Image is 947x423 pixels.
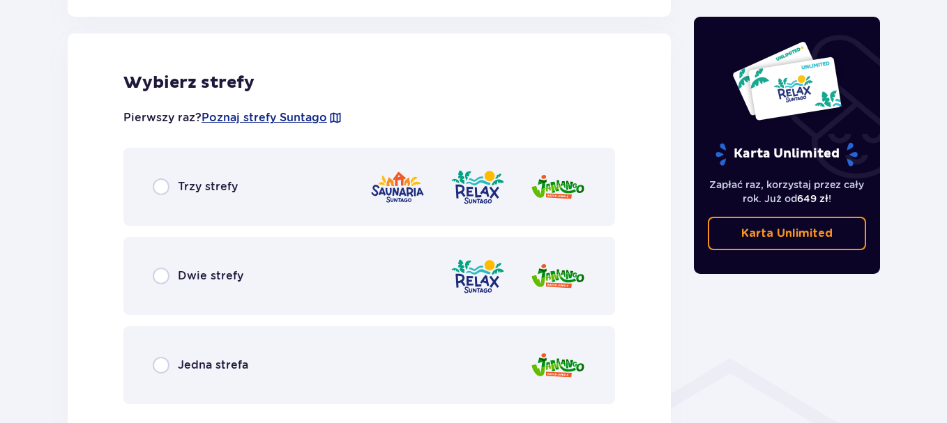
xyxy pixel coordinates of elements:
img: Jamango [530,346,586,385]
p: Karta Unlimited [741,226,833,241]
a: Poznaj strefy Suntago [202,110,327,125]
img: Relax [450,167,506,207]
img: Jamango [530,256,586,296]
span: Trzy strefy [178,179,238,194]
span: 649 zł [797,193,828,204]
img: Relax [450,256,506,296]
p: Pierwszy raz? [123,110,342,125]
span: Jedna strefa [178,357,248,373]
img: Dwie karty całoroczne do Suntago z napisem 'UNLIMITED RELAX', na białym tle z tropikalnymi liśćmi... [732,40,842,121]
p: Zapłać raz, korzystaj przez cały rok. Już od ! [708,178,867,206]
p: Karta Unlimited [714,142,859,167]
a: Karta Unlimited [708,217,867,250]
img: Saunaria [370,167,425,207]
span: Dwie strefy [178,268,243,284]
h2: Wybierz strefy [123,72,615,93]
img: Jamango [530,167,586,207]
